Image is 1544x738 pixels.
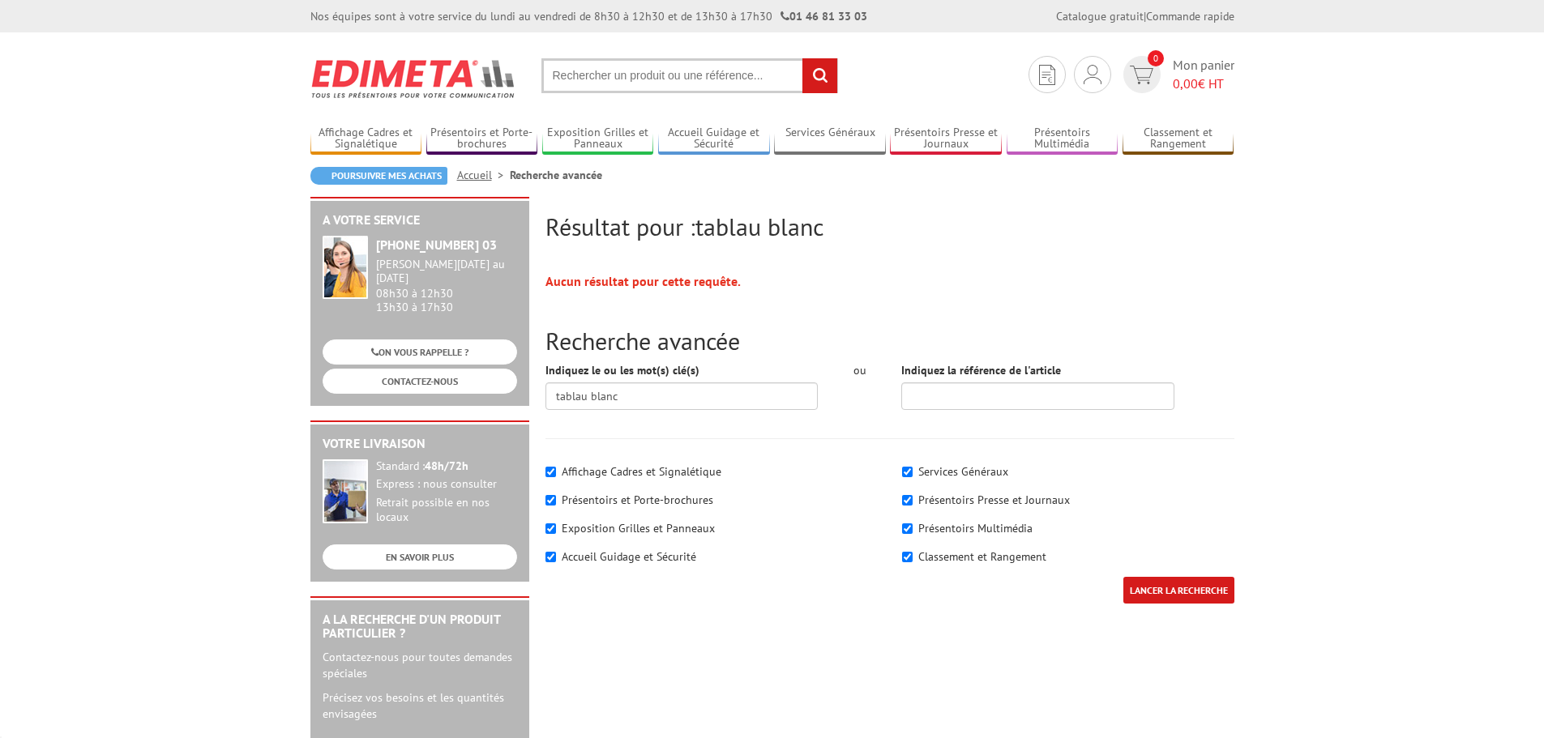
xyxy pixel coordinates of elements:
a: CONTACTEZ-NOUS [323,369,517,394]
a: Accueil Guidage et Sécurité [658,126,770,152]
span: € HT [1173,75,1234,93]
img: devis rapide [1039,65,1055,85]
a: Catalogue gratuit [1056,9,1144,23]
span: Mon panier [1173,56,1234,93]
strong: 01 46 81 33 03 [781,9,867,23]
span: 0 [1148,50,1164,66]
div: | [1056,8,1234,24]
a: Affichage Cadres et Signalétique [310,126,422,152]
label: Exposition Grilles et Panneaux [562,521,715,535]
input: LANCER LA RECHERCHE [1123,577,1234,604]
input: Accueil Guidage et Sécurité [545,552,556,562]
a: Accueil [457,168,510,182]
a: devis rapide 0 Mon panier 0,00€ HT [1119,56,1234,93]
a: Présentoirs Multimédia [1007,126,1118,152]
label: Classement et Rangement [918,549,1046,564]
a: Présentoirs et Porte-brochures [426,126,538,152]
label: Affichage Cadres et Signalétique [562,464,721,479]
a: Commande rapide [1146,9,1234,23]
label: Indiquez le ou les mot(s) clé(s) [545,362,699,378]
label: Présentoirs et Porte-brochures [562,493,713,507]
h2: A la recherche d'un produit particulier ? [323,612,517,641]
img: widget-service.jpg [323,236,368,299]
a: Exposition Grilles et Panneaux [542,126,654,152]
label: Présentoirs Multimédia [918,521,1033,535]
div: [PERSON_NAME][DATE] au [DATE] [376,258,517,285]
input: Services Généraux [902,467,913,477]
a: Services Généraux [774,126,886,152]
input: Présentoirs Multimédia [902,523,913,534]
li: Recherche avancée [510,167,602,183]
h2: Votre livraison [323,437,517,451]
strong: [PHONE_NUMBER] 03 [376,237,497,253]
span: 0,00 [1173,75,1198,92]
label: Indiquez la référence de l'article [901,362,1061,378]
a: Classement et Rangement [1123,126,1234,152]
img: widget-livraison.jpg [323,459,368,523]
p: Précisez vos besoins et les quantités envisagées [323,689,517,722]
h2: Résultat pour : [545,213,1234,240]
input: Présentoirs et Porte-brochures [545,495,556,506]
label: Accueil Guidage et Sécurité [562,549,696,564]
a: Poursuivre mes achats [310,167,447,185]
p: Contactez-nous pour toutes demandes spéciales [323,649,517,681]
input: Présentoirs Presse et Journaux [902,495,913,506]
input: Classement et Rangement [902,552,913,562]
a: ON VOUS RAPPELLE ? [323,339,517,365]
label: Services Généraux [918,464,1008,479]
div: 08h30 à 12h30 13h30 à 17h30 [376,258,517,314]
h2: A votre service [323,213,517,228]
div: ou [842,362,877,378]
div: Retrait possible en nos locaux [376,496,517,525]
strong: 48h/72h [425,459,468,473]
input: Exposition Grilles et Panneaux [545,523,556,534]
input: Rechercher un produit ou une référence... [541,58,838,93]
img: Edimeta [310,49,517,109]
strong: Aucun résultat pour cette requête. [545,273,741,289]
input: Affichage Cadres et Signalétique [545,467,556,477]
div: Nos équipes sont à votre service du lundi au vendredi de 8h30 à 12h30 et de 13h30 à 17h30 [310,8,867,24]
img: devis rapide [1130,66,1153,84]
label: Présentoirs Presse et Journaux [918,493,1070,507]
a: Présentoirs Presse et Journaux [890,126,1002,152]
h2: Recherche avancée [545,327,1234,354]
div: Express : nous consulter [376,477,517,492]
div: Standard : [376,459,517,474]
img: devis rapide [1084,65,1101,84]
span: tablau blanc [695,211,823,242]
input: rechercher [802,58,837,93]
a: EN SAVOIR PLUS [323,544,517,569]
